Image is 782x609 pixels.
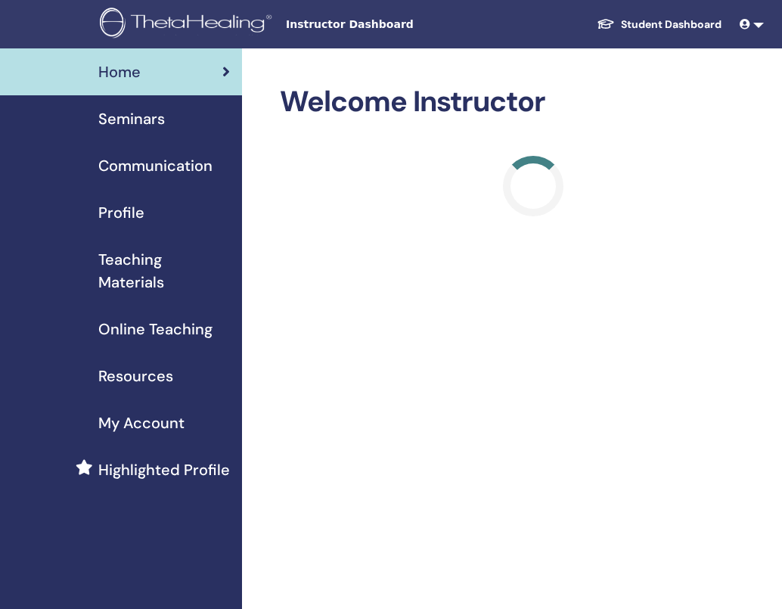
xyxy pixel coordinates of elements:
[98,61,141,83] span: Home
[98,365,173,387] span: Resources
[98,201,144,224] span: Profile
[98,248,230,294] span: Teaching Materials
[585,11,734,39] a: Student Dashboard
[286,17,513,33] span: Instructor Dashboard
[98,318,213,340] span: Online Teaching
[98,412,185,434] span: My Account
[100,8,277,42] img: logo.png
[98,154,213,177] span: Communication
[98,458,230,481] span: Highlighted Profile
[98,107,165,130] span: Seminars
[597,17,615,30] img: graduation-cap-white.svg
